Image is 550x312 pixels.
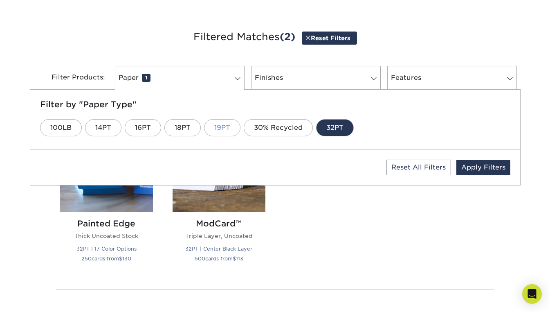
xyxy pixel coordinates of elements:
[386,160,451,175] a: Reset All Filters
[36,18,514,56] h3: Filtered Matches
[119,255,122,262] span: $
[195,255,243,262] small: cards from
[195,255,205,262] span: 500
[173,232,265,240] p: Triple Layer, Uncoated
[456,160,510,175] a: Apply Filters
[85,119,121,136] a: 14PT
[30,66,112,90] div: Filter Products:
[81,255,131,262] small: cards from
[185,246,252,252] small: 32PT | Center Black Layer
[40,99,510,109] h5: Filter by "Paper Type"
[81,255,92,262] span: 250
[40,119,82,136] a: 100LB
[115,66,245,90] a: Paper1
[76,246,137,252] small: 32PT | 17 Color Options
[60,232,153,240] p: Thick Uncoated Stock
[122,255,131,262] span: 130
[60,119,153,273] a: Painted Edge Business Cards Painted Edge Thick Uncoated Stock 32PT | 17 Color Options 250cards fr...
[60,219,153,228] h2: Painted Edge
[125,119,161,136] a: 16PT
[142,74,150,82] span: 1
[251,66,381,90] a: Finishes
[280,31,295,43] span: (2)
[233,255,236,262] span: $
[302,32,357,44] a: Reset Filters
[173,219,265,228] h2: ModCard™
[204,119,240,136] a: 19PT
[164,119,201,136] a: 18PT
[244,119,313,136] a: 30% Recycled
[522,284,542,304] div: Open Intercom Messenger
[173,119,265,273] a: ModCard™ Business Cards ModCard™ Triple Layer, Uncoated 32PT | Center Black Layer 500cards from$113
[236,255,243,262] span: 113
[387,66,517,90] a: Features
[316,119,354,136] a: 32PT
